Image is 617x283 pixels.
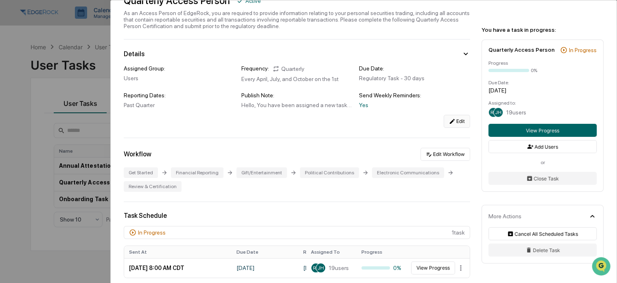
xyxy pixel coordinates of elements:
[372,167,444,178] div: Electronic Communications
[569,47,597,53] div: In Progress
[236,167,287,178] div: Gift/Entertainment
[16,144,53,152] span: Preclearance
[488,46,555,53] div: Quarterly Access Person
[531,68,537,73] div: 0%
[488,87,597,94] div: [DATE]
[8,103,21,116] img: Aaron Larson
[171,167,223,178] div: Financial Reporting
[5,156,55,171] a: 🔎Data Lookup
[359,75,470,81] div: Regulatory Task - 30 days
[481,26,604,33] div: You have a task in progress:
[81,180,98,186] span: Pylon
[241,65,269,72] div: Frequency:
[138,64,148,74] button: Start new chat
[124,102,235,108] div: Past Quarter
[17,62,32,77] img: 8933085812038_c878075ebb4cc5468115_72.jpg
[357,246,407,258] th: Progress
[591,256,613,278] iframe: Open customer support
[488,172,597,185] button: Close Task
[57,179,98,186] a: Powered byPylon
[232,246,298,258] th: Due Date
[313,265,319,271] span: RD
[317,265,324,271] span: JH
[329,265,349,271] span: 19 users
[37,62,133,70] div: Start new chat
[488,213,521,219] div: More Actions
[506,109,526,116] span: 19 users
[444,115,470,128] button: Edit
[124,92,235,99] div: Reporting Dates:
[420,148,470,161] button: Edit Workflow
[241,76,352,82] div: Every April, July, and October on the 1st
[359,102,470,108] div: Yes
[488,160,597,165] div: or
[16,160,51,168] span: Data Lookup
[124,181,182,192] div: Review & Certification
[298,246,306,258] th: Reporting Date
[411,261,455,274] button: View Progress
[495,110,501,115] span: JH
[488,100,597,106] div: Assigned to:
[488,124,597,137] button: View Progress
[361,265,402,271] div: 0%
[124,167,158,178] div: Get Started
[241,102,352,108] div: Hello, You have been assigned a new task in Greenboard. Please complete the Quarterly Access Pers...
[124,212,470,219] div: Task Schedule
[56,141,104,156] a: 🗄️Attestations
[138,229,166,236] div: In Progress
[306,246,357,258] th: Assigned To
[124,50,144,58] div: Details
[59,145,66,151] div: 🗄️
[272,65,304,72] div: Quarterly
[124,65,235,72] div: Assigned Group:
[8,145,15,151] div: 🖐️
[488,80,597,86] div: Due Date:
[241,92,352,99] div: Publish Note:
[490,110,497,115] span: RD
[488,244,597,257] button: Delete Task
[124,150,151,158] div: Workflow
[124,246,232,258] th: Sent At
[126,88,148,98] button: See all
[25,110,66,117] span: [PERSON_NAME]
[359,92,470,99] div: Send Weekly Reminders:
[488,227,597,240] button: Cancel All Scheduled Tasks
[232,258,298,278] td: [DATE]
[8,62,23,77] img: 1746055101610-c473b297-6a78-478c-a979-82029cc54cd1
[8,90,55,97] div: Past conversations
[8,17,148,30] p: How can we help?
[124,226,470,239] div: 1 task
[124,10,470,29] div: As an Access Person of EdgeRock, you are required to provide information relating to your persona...
[72,110,89,117] span: Sep 30
[488,60,597,66] div: Progress
[488,140,597,153] button: Add Users
[8,160,15,167] div: 🔎
[359,65,470,72] div: Due Date:
[300,167,359,178] div: Political Contributions
[124,75,235,81] div: Users
[67,144,101,152] span: Attestations
[37,70,112,77] div: We're available if you need us!
[124,258,232,278] td: [DATE] 8:00 AM CDT
[5,141,56,156] a: 🖐️Preclearance
[298,258,306,278] td: [DATE] - [DATE]
[68,110,70,117] span: •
